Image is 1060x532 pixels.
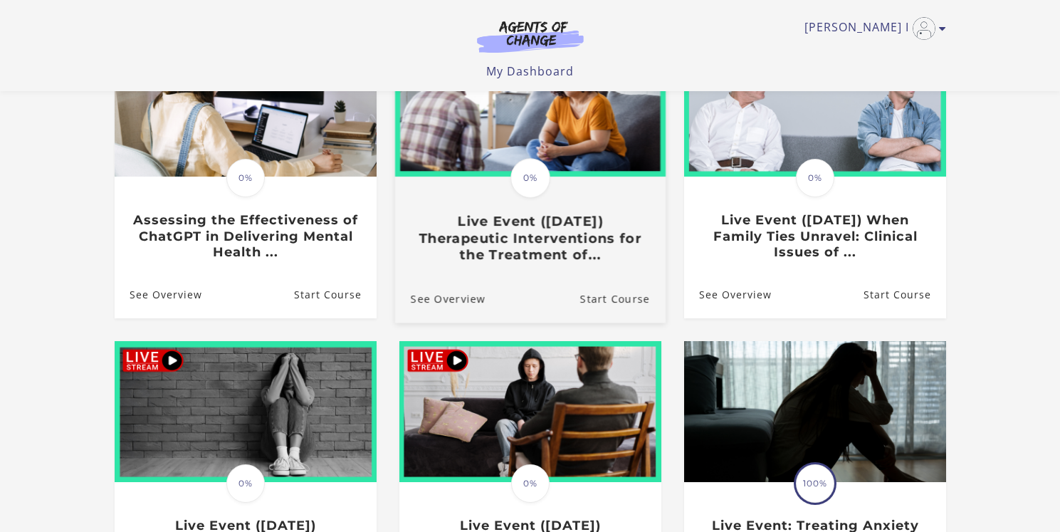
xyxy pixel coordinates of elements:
[863,272,945,318] a: Live Event (11/14/25) When Family Ties Unravel: Clinical Issues of ...: Resume Course
[394,275,485,323] a: Live Event (1/23/26) Therapeutic Interventions for the Treatment of...: See Overview
[511,464,550,503] span: 0%
[510,158,550,198] span: 0%
[410,214,649,264] h3: Live Event ([DATE]) Therapeutic Interventions for the Treatment of...
[486,63,574,79] a: My Dashboard
[293,272,376,318] a: Assessing the Effectiveness of ChatGPT in Delivering Mental Health ...: Resume Course
[226,159,265,197] span: 0%
[796,159,834,197] span: 0%
[130,212,361,261] h3: Assessing the Effectiveness of ChatGPT in Delivering Mental Health ...
[684,272,772,318] a: Live Event (11/14/25) When Family Ties Unravel: Clinical Issues of ...: See Overview
[699,212,930,261] h3: Live Event ([DATE]) When Family Ties Unravel: Clinical Issues of ...
[115,272,202,318] a: Assessing the Effectiveness of ChatGPT in Delivering Mental Health ...: See Overview
[462,20,599,53] img: Agents of Change Logo
[796,464,834,503] span: 100%
[579,275,665,323] a: Live Event (1/23/26) Therapeutic Interventions for the Treatment of...: Resume Course
[226,464,265,503] span: 0%
[804,17,939,40] a: Toggle menu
